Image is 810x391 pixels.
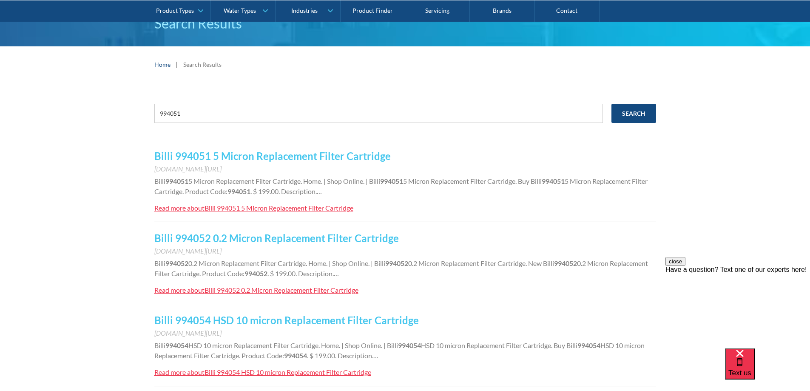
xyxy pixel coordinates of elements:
[154,341,165,349] span: Billi
[154,314,419,326] a: Billi 994054 HSD 10 micron Replacement Filter Cartridge
[154,368,205,376] div: Read more about
[154,164,656,174] div: [DOMAIN_NAME][URL]
[267,269,334,277] span: . $ 199.00. Description.
[250,187,317,195] span: . $ 199.00. Description.
[205,368,371,376] div: Billi 994054 HSD 10 micron Replacement Filter Cartridge
[385,259,408,267] strong: 994052
[154,150,391,162] a: Billi 994051 5 Micron Replacement Filter Cartridge
[154,341,645,360] span: HSD 10 micron Replacement Filter Cartridge. Product Code:
[408,259,554,267] span: 0.2 Micron Replacement Filter Cartridge. New Billi
[403,177,542,185] span: 5 Micron Replacement Filter Cartridge. Buy Billi
[154,232,399,244] a: Billi 994052 0.2 Micron Replacement Filter Cartridge
[165,259,188,267] strong: 994052
[334,269,339,277] span: …
[154,13,656,34] h1: Search Results
[154,177,648,195] span: 5 Micron Replacement Filter Cartridge. Product Code:
[188,177,380,185] span: 5 Micron Replacement Filter Cartridge. Home. | Shop Online. | Billi
[154,285,358,295] a: Read more aboutBilli 994052 0.2 Micron Replacement Filter Cartridge
[284,351,307,360] strong: 994054
[611,104,656,123] input: Search
[154,204,205,212] div: Read more about
[665,257,810,359] iframe: podium webchat widget prompt
[554,259,577,267] strong: 994052
[175,59,179,69] div: |
[244,269,267,277] strong: 994052
[154,286,205,294] div: Read more about
[165,177,188,185] strong: 994051
[205,286,358,294] div: Billi 994052 0.2 Micron Replacement Filter Cartridge
[154,177,165,185] span: Billi
[188,341,398,349] span: HSD 10 micron Replacement Filter Cartridge. Home. | Shop Online. | Billi
[317,187,322,195] span: …
[188,259,385,267] span: 0.2 Micron Replacement Filter Cartridge. Home. | Shop Online. | Billi
[227,187,250,195] strong: 994051
[183,60,222,69] div: Search Results
[307,351,373,360] span: . $ 199.00. Description.
[224,7,256,14] div: Water Types
[156,7,194,14] div: Product Types
[154,60,171,69] a: Home
[380,177,403,185] strong: 994051
[165,341,188,349] strong: 994054
[291,7,318,14] div: Industries
[577,341,600,349] strong: 994054
[398,341,421,349] strong: 994054
[154,328,656,338] div: [DOMAIN_NAME][URL]
[725,348,810,391] iframe: podium webchat widget bubble
[154,104,603,123] input: e.g. chilled water cooler
[154,246,656,256] div: [DOMAIN_NAME][URL]
[154,259,165,267] span: Billi
[373,351,378,360] span: …
[421,341,577,349] span: HSD 10 micron Replacement Filter Cartridge. Buy Billi
[154,259,648,277] span: 0.2 Micron Replacement Filter Cartridge. Product Code:
[542,177,565,185] strong: 994051
[154,203,353,213] a: Read more aboutBilli 994051 5 Micron Replacement Filter Cartridge
[205,204,353,212] div: Billi 994051 5 Micron Replacement Filter Cartridge
[154,367,371,377] a: Read more aboutBilli 994054 HSD 10 micron Replacement Filter Cartridge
